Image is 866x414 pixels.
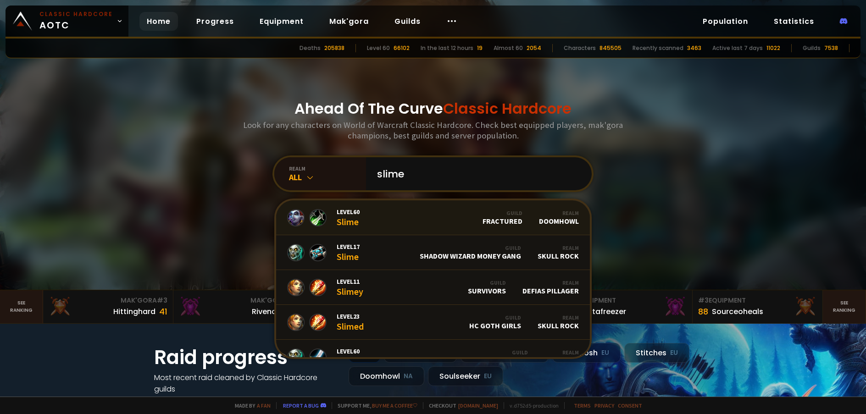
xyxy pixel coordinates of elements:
a: #2Equipment88Notafreezer [563,290,693,323]
div: Active last 7 days [712,44,763,52]
div: Guild [469,314,521,321]
div: Equipment [698,296,816,305]
div: 11022 [766,44,780,52]
a: Level17SlimeGuildShadow Wizard Money GangRealmSkull Rock [276,235,590,270]
a: Population [695,12,755,31]
div: Skull Rock [538,244,579,260]
span: Level 23 [337,312,364,320]
div: In the last 12 hours [421,44,473,52]
div: Nek'Rosh [544,349,579,365]
a: Classic HardcoreAOTC [6,6,128,37]
div: Equipment [568,296,687,305]
div: Recently scanned [633,44,683,52]
div: Realm [539,210,579,216]
div: Guild [461,349,528,356]
div: Hittinghard [113,306,155,317]
a: a fan [257,402,271,409]
a: #3Equipment88Sourceoheals [693,290,822,323]
div: Soulseeker [428,366,503,386]
a: Statistics [766,12,822,31]
a: [DOMAIN_NAME] [458,402,498,409]
span: Support me, [332,402,417,409]
div: 7538 [824,44,838,52]
div: Mak'Gora [179,296,297,305]
div: realm [289,165,366,172]
div: All [289,172,366,182]
div: Slimey [337,277,363,297]
div: Guild [420,244,521,251]
small: EU [484,372,492,381]
div: Shadow Wizard Money Gang [420,244,521,260]
div: Survivors [468,279,506,295]
div: Guilds [803,44,821,52]
input: Search a character... [372,157,581,190]
div: HC GOTH GIRLS [469,314,521,330]
div: 845505 [600,44,622,52]
small: EU [670,348,678,358]
a: Report a bug [283,402,319,409]
a: Home [139,12,178,31]
a: Mak'gora [322,12,376,31]
h1: Raid progress [154,343,338,372]
div: Guild [483,210,522,216]
div: Sourceoheals [712,306,763,317]
a: Level60SlimeGuildFracturedRealmDoomhowl [276,200,590,235]
div: Realm [538,314,579,321]
a: Terms [574,402,591,409]
h4: Most recent raid cleaned by Classic Hardcore guilds [154,372,338,395]
a: Guilds [387,12,428,31]
div: Realm [522,279,579,286]
div: 19 [477,44,483,52]
div: Realm [538,244,579,251]
div: Fractured [483,210,522,226]
div: Deaths [300,44,321,52]
span: # 3 [698,296,709,305]
span: Level 11 [337,277,363,286]
a: Seeranking [823,290,866,323]
div: 66102 [394,44,410,52]
a: Equipment [252,12,311,31]
div: Slime [337,243,360,262]
span: Level 17 [337,243,360,251]
div: Defias Pillager [522,279,579,295]
div: 2054 [527,44,541,52]
a: Consent [618,402,642,409]
small: EU [601,348,609,358]
div: Guild [468,279,506,286]
div: Characters [564,44,596,52]
div: Rivench [252,306,281,317]
a: Level11SlimeyGuildSurvivorsRealmDefias Pillager [276,270,590,305]
div: Notafreezer [582,306,626,317]
div: Slimed [337,312,364,332]
div: Slimer [337,347,362,367]
div: 41 [159,305,167,318]
a: Level60SlimerGuildIf You Die You DeadRealmNek'Rosh [276,340,590,375]
a: Mak'Gora#3Hittinghard41 [43,290,173,323]
span: Level 60 [337,208,360,216]
div: 88 [698,305,708,318]
h1: Ahead Of The Curve [294,98,572,120]
div: Slime [337,208,360,227]
a: Buy me a coffee [372,402,417,409]
div: Mak'Gora [49,296,167,305]
span: Checkout [423,402,498,409]
small: NA [404,372,413,381]
span: Level 60 [337,347,362,355]
div: Stitches [624,343,689,363]
div: Doomhowl [539,210,579,226]
a: Progress [189,12,241,31]
div: Skull Rock [538,314,579,330]
span: # 3 [157,296,167,305]
div: If You Die You Dead [461,349,528,365]
span: Made by [229,402,271,409]
div: 3463 [687,44,701,52]
span: v. d752d5 - production [504,402,559,409]
div: Almost 60 [494,44,523,52]
span: AOTC [39,10,113,32]
div: Realm [544,349,579,356]
a: See all progress [154,395,214,406]
a: Privacy [594,402,614,409]
a: Mak'Gora#2Rivench100 [173,290,303,323]
span: Classic Hardcore [443,98,572,119]
div: Level 60 [367,44,390,52]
